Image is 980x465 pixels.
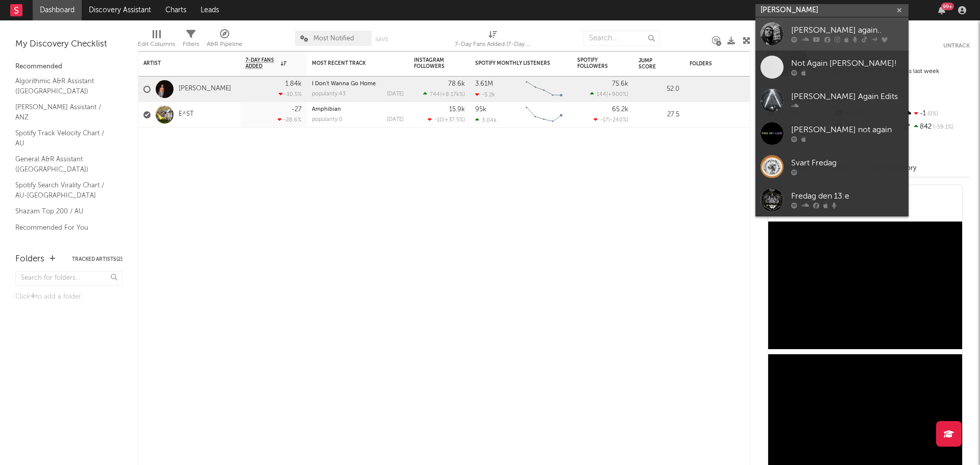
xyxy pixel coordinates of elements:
button: Tracked Artists(2) [72,257,122,262]
div: 15.9k [449,106,465,113]
span: 7-Day Fans Added [246,57,278,69]
div: Spotify Monthly Listeners [475,60,552,66]
div: A&R Pipeline [207,38,242,51]
div: 99 + [941,3,954,10]
div: Most Recent Track [312,60,388,66]
div: -27 [291,106,302,113]
div: 7-Day Fans Added (7-Day Fans Added) [455,26,531,55]
div: Folders [15,253,44,265]
div: Filters [183,26,199,55]
div: Jump Score [639,58,664,70]
div: [PERSON_NAME] Again Edits [791,91,903,103]
a: E^ST [179,110,194,119]
svg: Chart title [521,102,567,128]
a: Spotify Track Velocity Chart / AU [15,128,112,149]
div: 52.0 [639,83,679,95]
div: 65.2k [612,106,628,113]
div: Svart Fredag [791,157,903,169]
div: Edit Columns [138,38,175,51]
div: -1 [902,107,970,120]
span: -10 [434,117,443,123]
div: ( ) [423,91,465,97]
div: [DATE] [387,91,404,97]
div: 1.84k [285,81,302,87]
div: 3.04k [475,117,497,124]
div: 3.61M [475,81,493,87]
span: 744 [430,92,440,97]
a: [PERSON_NAME] Again Edits [755,84,909,117]
span: 144 [597,92,606,97]
div: 75.6k [612,81,628,87]
div: Fredag den 13:e [791,190,903,203]
span: +37.5 % [445,117,463,123]
span: Most Notified [313,35,354,42]
div: 842 [902,120,970,134]
span: 0 % [926,111,938,117]
input: Search... [583,31,660,46]
div: popularity: 0 [312,117,342,123]
span: +900 % [608,92,627,97]
div: Click to add a folder. [15,291,122,303]
div: [DATE] [387,117,404,123]
a: Svart Fredag [755,150,909,183]
div: Instagram Followers [414,57,450,69]
button: Save [375,37,388,42]
div: -10.5 % [279,91,302,97]
input: Search for artists [755,4,909,17]
a: Fredag den 13:e [755,183,909,216]
a: [PERSON_NAME] not again [755,117,909,150]
div: [PERSON_NAME] not again [791,124,903,136]
div: -28.6 % [278,116,302,123]
a: [PERSON_NAME] again.. [755,17,909,51]
div: 7-Day Fans Added (7-Day Fans Added) [455,38,531,51]
div: Recommended [15,61,122,73]
div: Artist [143,60,220,66]
div: -5.2k [475,91,495,98]
div: A&R Pipeline [207,26,242,55]
a: Spotify Search Virality Chart / AU-[GEOGRAPHIC_DATA] [15,180,112,201]
span: +8.17k % [442,92,463,97]
a: Shazam Top 200 / AU [15,206,112,217]
div: popularity: 43 [312,91,346,97]
span: -240 % [610,117,627,123]
a: Not Again [PERSON_NAME]! [755,51,909,84]
span: -17 [600,117,608,123]
a: Algorithmic A&R Assistant ([GEOGRAPHIC_DATA]) [15,76,112,96]
div: I Don't Wanna Go Home [312,81,404,87]
a: I Don't Wanna Go Home [312,81,376,87]
div: 27.5 [639,109,679,121]
input: Search for folders... [15,271,122,286]
a: Amphibian [312,107,341,112]
button: 99+ [938,6,945,14]
div: 78.6k [448,81,465,87]
div: Edit Columns [138,26,175,55]
div: ( ) [590,91,628,97]
span: -59.1 % [932,125,953,130]
a: [PERSON_NAME] Assistant / ANZ [15,102,112,123]
div: Folders [690,61,766,67]
div: My Discovery Checklist [15,38,122,51]
div: Amphibian [312,107,404,112]
div: 95k [475,106,486,113]
div: [PERSON_NAME] again.. [791,25,903,37]
a: Recommended For You [15,222,112,233]
div: Not Again [PERSON_NAME]! [791,58,903,70]
div: ( ) [594,116,628,123]
div: Spotify Followers [577,57,613,69]
a: [PERSON_NAME] [179,85,231,93]
div: ( ) [428,116,465,123]
a: General A&R Assistant ([GEOGRAPHIC_DATA]) [15,154,112,175]
div: Filters [183,38,199,51]
button: Untrack [943,41,970,51]
svg: Chart title [521,77,567,102]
